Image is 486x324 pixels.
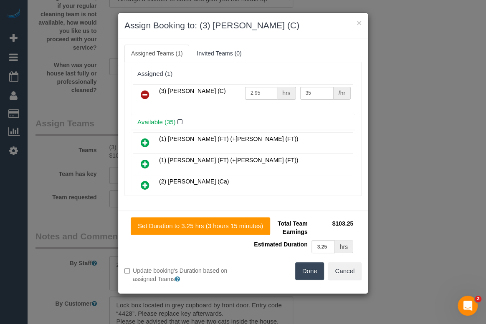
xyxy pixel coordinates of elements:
div: hrs [335,240,353,253]
iframe: Intercom live chat [458,296,478,316]
label: Update booking's Duration based on assigned Teams [124,266,237,283]
span: 2 [475,296,481,302]
div: /hr [334,87,351,100]
span: Estimated Duration [254,241,307,248]
span: (1) [PERSON_NAME] (FT) (+[PERSON_NAME] (FT)) [159,136,298,142]
button: Cancel [328,262,362,280]
h4: Available (35) [137,119,349,126]
span: (1) [PERSON_NAME] (FT) (+[PERSON_NAME] (FT)) [159,157,298,163]
a: Assigned Teams (1) [124,45,189,62]
button: × [357,18,362,27]
div: hrs [277,87,296,100]
td: Total Team Earnings [249,217,309,238]
td: $103.25 [309,217,355,238]
span: (2) [PERSON_NAME] (Ca) [159,178,229,185]
h3: Assign Booking to: (3) [PERSON_NAME] (C) [124,19,362,32]
button: Set Duration to 3.25 hrs (3 hours 15 minutes) [131,217,270,235]
div: Assigned (1) [137,70,349,78]
input: Update booking's Duration based on assigned Teams [124,268,130,274]
button: Done [295,262,324,280]
a: Invited Teams (0) [190,45,248,62]
span: (3) [PERSON_NAME] (C) [159,88,225,94]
